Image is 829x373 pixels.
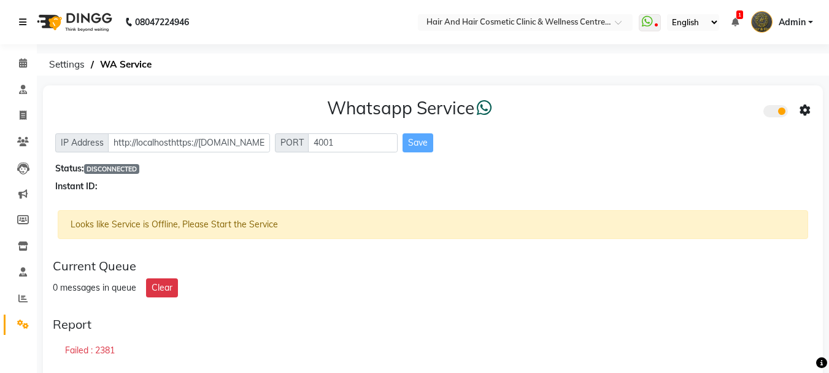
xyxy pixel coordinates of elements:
div: Report [53,317,813,332]
img: logo [31,5,115,39]
b: 08047224946 [135,5,189,39]
span: PORT [275,133,309,152]
div: Instant ID: [55,180,811,193]
span: DISCONNECTED [84,164,139,174]
div: Failed : 2381 [53,337,813,365]
span: Settings [43,53,91,76]
span: 1 [736,10,743,19]
a: 1 [731,17,739,28]
input: Sizing example input [108,133,270,152]
div: 0 messages in queue [53,281,136,294]
img: Admin [751,11,773,33]
h3: Whatsapp Service [327,98,492,119]
div: Status: [55,162,811,175]
button: Clear [146,278,178,297]
input: Sizing example input [308,133,398,152]
span: Admin [779,16,806,29]
div: Looks like Service is Offline, Please Start the Service [58,210,808,239]
span: IP Address [55,133,109,152]
div: Current Queue [53,259,813,273]
span: WA Service [94,53,158,76]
